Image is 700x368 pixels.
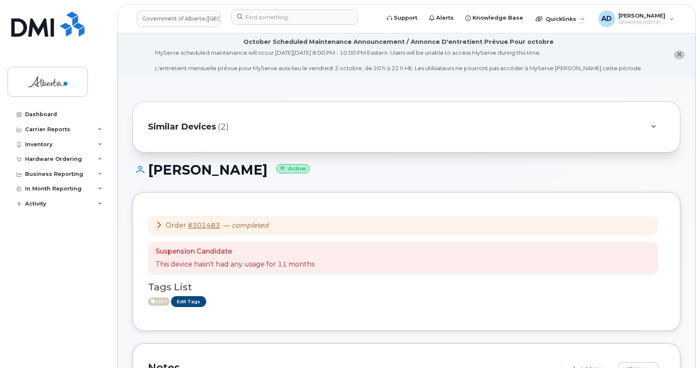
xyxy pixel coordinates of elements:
[674,51,685,59] button: close notification
[218,121,229,133] span: (2)
[276,164,310,174] small: Active
[223,221,268,229] span: —
[156,260,314,269] p: This device hasn't had any usage for 11 months
[148,121,216,133] span: Similar Devices
[232,221,268,229] em: completed
[155,49,642,72] div: MyServe scheduled maintenance will occur [DATE][DATE] 8:00 PM - 10:00 PM Eastern. Users will be u...
[171,296,206,307] a: Edit Tags
[243,38,554,46] div: October Scheduled Maintenance Announcement / Annonce D'entretient Prévue Pour octobre
[188,221,220,229] a: #301483
[133,162,680,177] h1: [PERSON_NAME]
[156,247,314,256] p: Suspension Candidate
[148,297,170,306] span: Active
[148,282,665,292] h3: Tags List
[166,221,186,229] span: Order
